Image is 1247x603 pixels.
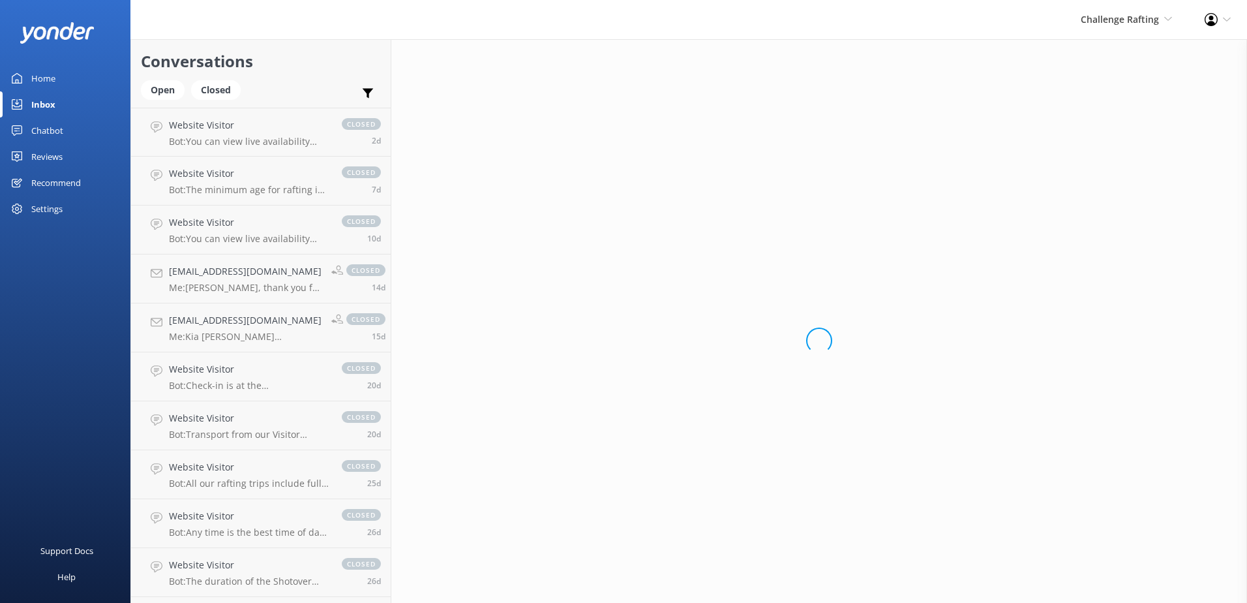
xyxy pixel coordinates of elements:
[342,362,381,374] span: closed
[169,215,329,230] h4: Website Visitor
[372,282,385,293] span: Sep 21 2025 05:41pm (UTC +13:00) Pacific/Auckland
[367,576,381,587] span: Sep 09 2025 04:21pm (UTC +13:00) Pacific/Auckland
[169,233,329,245] p: Bot: You can view live availability and book your Challenge Rafting adventure online at [URL][DOM...
[169,576,329,587] p: Bot: The duration of the Shotover River Rafting is 4-5 hours.
[31,65,55,91] div: Home
[141,82,191,97] a: Open
[131,303,391,352] a: [EMAIL_ADDRESS][DOMAIN_NAME]Me:Kia [PERSON_NAME][DEMOGRAPHIC_DATA], unfortunately, we do have a s...
[367,233,381,244] span: Sep 25 2025 02:48pm (UTC +13:00) Pacific/Auckland
[342,411,381,423] span: closed
[31,144,63,170] div: Reviews
[131,352,391,401] a: Website VisitorBot:Check-in is at the [GEOGRAPHIC_DATA], [STREET_ADDRESS]. You can also self-driv...
[169,331,322,343] p: Me: Kia [PERSON_NAME][DEMOGRAPHIC_DATA], unfortunately, we do have a strict age limit when it com...
[342,166,381,178] span: closed
[131,401,391,450] a: Website VisitorBot:Transport from our Visitor Centre, [STREET_ADDRESS], or from our rafting base ...
[367,527,381,538] span: Sep 09 2025 05:23pm (UTC +13:00) Pacific/Auckland
[57,564,76,590] div: Help
[169,118,329,132] h4: Website Visitor
[169,362,329,377] h4: Website Visitor
[169,429,329,441] p: Bot: Transport from our Visitor Centre, [STREET_ADDRESS], or from our rafting base at [STREET_ADD...
[20,22,95,44] img: yonder-white-logo.png
[342,215,381,227] span: closed
[342,509,381,521] span: closed
[372,184,381,195] span: Sep 28 2025 11:27pm (UTC +13:00) Pacific/Auckland
[40,538,93,564] div: Support Docs
[31,196,63,222] div: Settings
[141,80,185,100] div: Open
[191,82,247,97] a: Closed
[169,264,322,279] h4: [EMAIL_ADDRESS][DOMAIN_NAME]
[169,478,329,489] p: Bot: All our rafting trips include full wetsuit clothing and rafting equipment, a safety briefing...
[169,460,329,474] h4: Website Visitor
[31,91,55,117] div: Inbox
[342,118,381,130] span: closed
[169,411,329,425] h4: Website Visitor
[346,264,385,276] span: closed
[169,136,329,147] p: Bot: You can view live availability and book your Challenge Rafting adventure online at [URL][DOM...
[169,380,329,392] p: Bot: Check-in is at the [GEOGRAPHIC_DATA], [STREET_ADDRESS]. You can also self-drive to our Rafti...
[191,80,241,100] div: Closed
[1081,13,1159,25] span: Challenge Rafting
[131,206,391,255] a: Website VisitorBot:You can view live availability and book your Challenge Rafting adventure onlin...
[169,509,329,523] h4: Website Visitor
[31,170,81,196] div: Recommend
[131,548,391,597] a: Website VisitorBot:The duration of the Shotover River Rafting is 4-5 hours.closed26d
[131,108,391,157] a: Website VisitorBot:You can view live availability and book your Challenge Rafting adventure onlin...
[342,460,381,472] span: closed
[141,49,381,74] h2: Conversations
[31,117,63,144] div: Chatbot
[131,499,391,548] a: Website VisitorBot:Any time is the best time of day to visit for Shotover River Rafting.closed26d
[169,558,329,572] h4: Website Visitor
[367,429,381,440] span: Sep 15 2025 11:47am (UTC +13:00) Pacific/Auckland
[169,313,322,328] h4: [EMAIL_ADDRESS][DOMAIN_NAME]
[372,331,385,342] span: Sep 20 2025 06:44pm (UTC +13:00) Pacific/Auckland
[131,450,391,499] a: Website VisitorBot:All our rafting trips include full wetsuit clothing and rafting equipment, a s...
[367,478,381,489] span: Sep 10 2025 07:04am (UTC +13:00) Pacific/Auckland
[346,313,385,325] span: closed
[169,282,322,294] p: Me: [PERSON_NAME], thank you for your interest in rafting with us. The Shotover River features gr...
[169,527,329,538] p: Bot: Any time is the best time of day to visit for Shotover River Rafting.
[131,157,391,206] a: Website VisitorBot:The minimum age for rafting is [DEMOGRAPHIC_DATA].closed7d
[169,166,329,181] h4: Website Visitor
[169,184,329,196] p: Bot: The minimum age for rafting is [DEMOGRAPHIC_DATA].
[367,380,381,391] span: Sep 15 2025 03:03pm (UTC +13:00) Pacific/Auckland
[372,135,381,146] span: Oct 03 2025 10:29am (UTC +13:00) Pacific/Auckland
[342,558,381,570] span: closed
[131,255,391,303] a: [EMAIL_ADDRESS][DOMAIN_NAME]Me:[PERSON_NAME], thank you for your interest in rafting with us. The...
